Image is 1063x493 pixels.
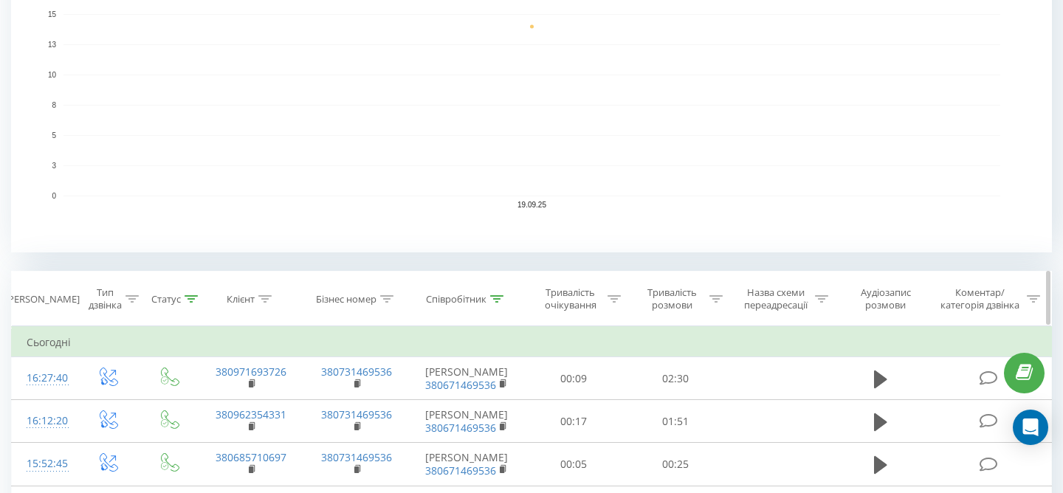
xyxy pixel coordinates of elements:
a: 380685710697 [216,450,286,464]
text: 13 [48,41,57,49]
a: 380731469536 [321,450,392,464]
text: 10 [48,71,57,79]
div: Тривалість розмови [638,286,706,311]
div: Open Intercom Messenger [1013,410,1048,445]
a: 380671469536 [425,421,496,435]
a: 380971693726 [216,365,286,379]
div: [PERSON_NAME] [5,293,80,306]
text: 8 [52,101,56,109]
td: 00:17 [523,400,625,443]
div: Бізнес номер [316,293,376,306]
td: [PERSON_NAME] [410,400,523,443]
div: 16:27:40 [27,364,62,393]
a: 380731469536 [321,365,392,379]
div: Аудіозапис розмови [845,286,926,311]
text: 15 [48,10,57,18]
td: 02:30 [625,357,726,400]
td: Сьогодні [12,328,1052,357]
text: 0 [52,192,56,200]
td: 00:25 [625,443,726,486]
a: 380671469536 [425,378,496,392]
div: Тип дзвінка [89,286,122,311]
a: 380671469536 [425,463,496,478]
div: 16:12:20 [27,407,62,435]
td: [PERSON_NAME] [410,443,523,486]
div: 15:52:45 [27,449,62,478]
div: Статус [151,293,181,306]
a: 380731469536 [321,407,392,421]
td: 00:05 [523,443,625,486]
div: Назва схеми переадресації [740,286,811,311]
td: 01:51 [625,400,726,443]
text: 19.09.25 [517,201,546,209]
a: 380962354331 [216,407,286,421]
td: 00:09 [523,357,625,400]
text: 5 [52,131,56,139]
div: Співробітник [426,293,486,306]
text: 3 [52,162,56,170]
div: Клієнт [227,293,255,306]
div: Тривалість очікування [537,286,605,311]
td: [PERSON_NAME] [410,357,523,400]
div: Коментар/категорія дзвінка [937,286,1023,311]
